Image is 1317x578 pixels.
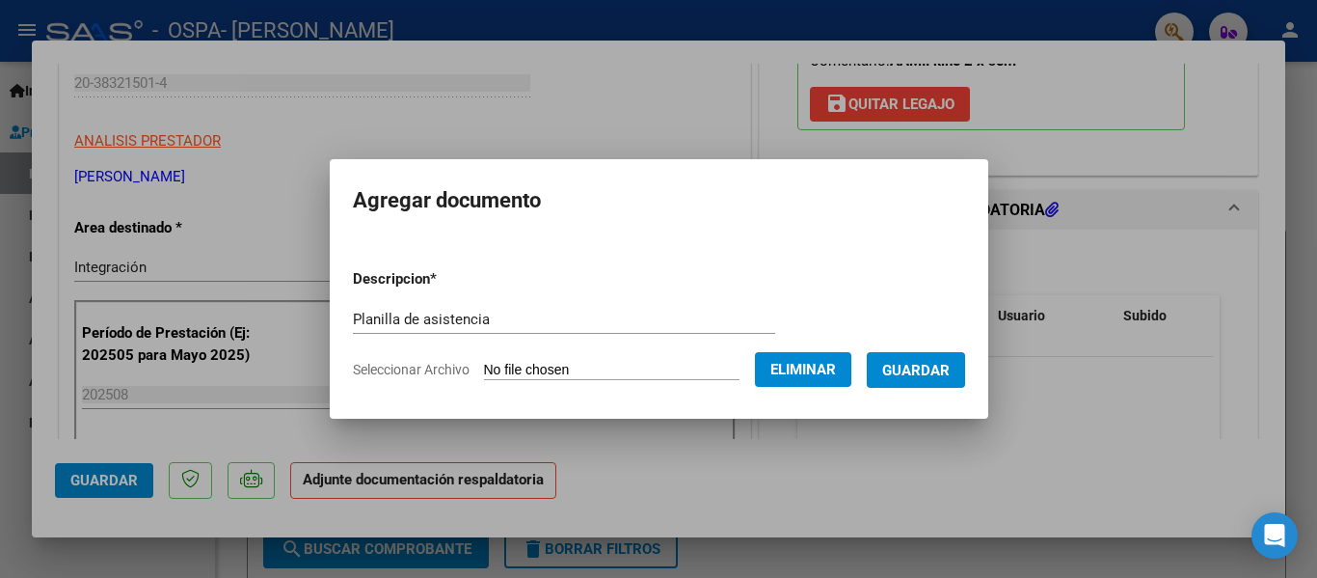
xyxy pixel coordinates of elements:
[1251,512,1298,559] div: Open Intercom Messenger
[353,268,537,290] p: Descripcion
[755,352,851,387] button: Eliminar
[353,182,965,219] h2: Agregar documento
[353,362,470,377] span: Seleccionar Archivo
[770,361,836,378] span: Eliminar
[867,352,965,388] button: Guardar
[882,362,950,379] span: Guardar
